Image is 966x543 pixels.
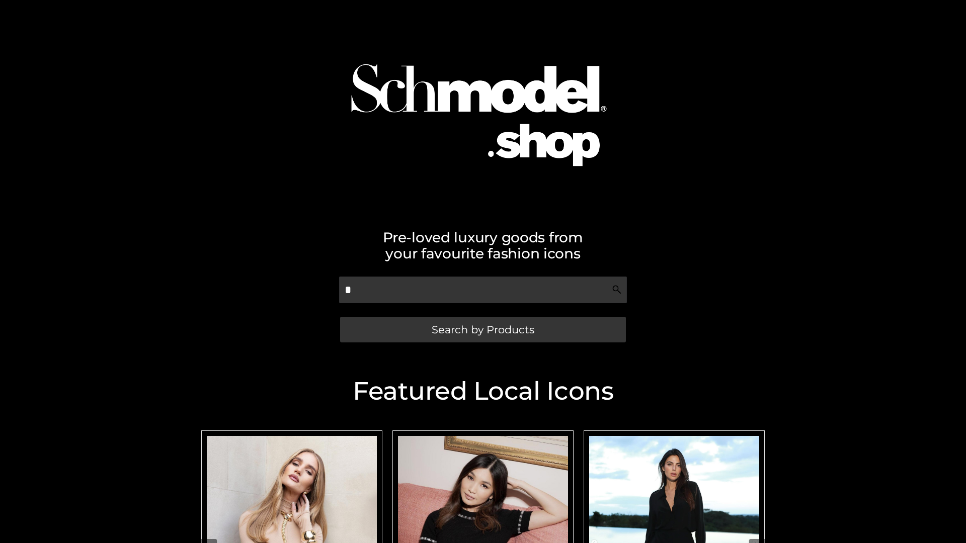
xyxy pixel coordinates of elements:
span: Search by Products [432,324,534,335]
h2: Pre-loved luxury goods from your favourite fashion icons [196,229,770,261]
h2: Featured Local Icons​ [196,379,770,404]
a: Search by Products [340,317,626,342]
img: Search Icon [612,285,622,295]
